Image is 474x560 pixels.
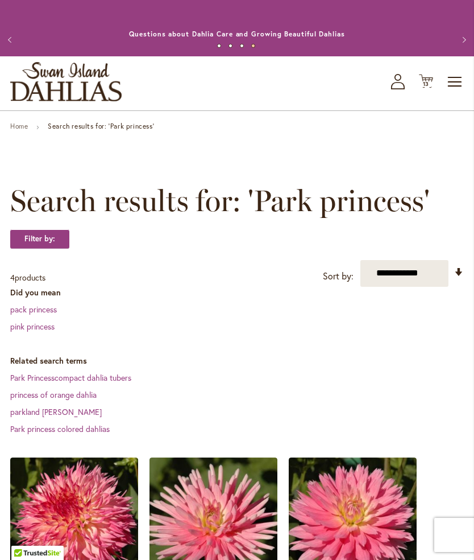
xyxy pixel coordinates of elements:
iframe: Launch Accessibility Center [9,520,40,551]
button: 4 of 4 [251,44,255,48]
span: 13 [423,80,430,88]
strong: Filter by: [10,229,69,249]
button: 3 of 4 [240,44,244,48]
dt: Related search terms [10,355,464,367]
button: Next [451,28,474,51]
p: products [10,269,45,287]
button: 1 of 4 [217,44,221,48]
a: store logo [10,62,122,101]
a: Home [10,122,28,130]
span: 4 [10,272,15,283]
button: 13 [419,74,433,89]
a: princess of orange dahlia [10,389,97,400]
button: 2 of 4 [228,44,232,48]
strong: Search results for: 'Park princess' [48,122,154,130]
a: pink princess [10,321,55,332]
label: Sort by: [323,266,354,287]
dt: Did you mean [10,287,464,298]
a: parkland [PERSON_NAME] [10,406,102,417]
span: Search results for: 'Park princess' [10,184,430,218]
a: pack princess [10,304,57,315]
a: Park princess colored dahlias [10,423,110,434]
a: Questions about Dahlia Care and Growing Beautiful Dahlias [129,30,344,38]
a: Park Princesscompact dahlia tubers [10,372,131,383]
